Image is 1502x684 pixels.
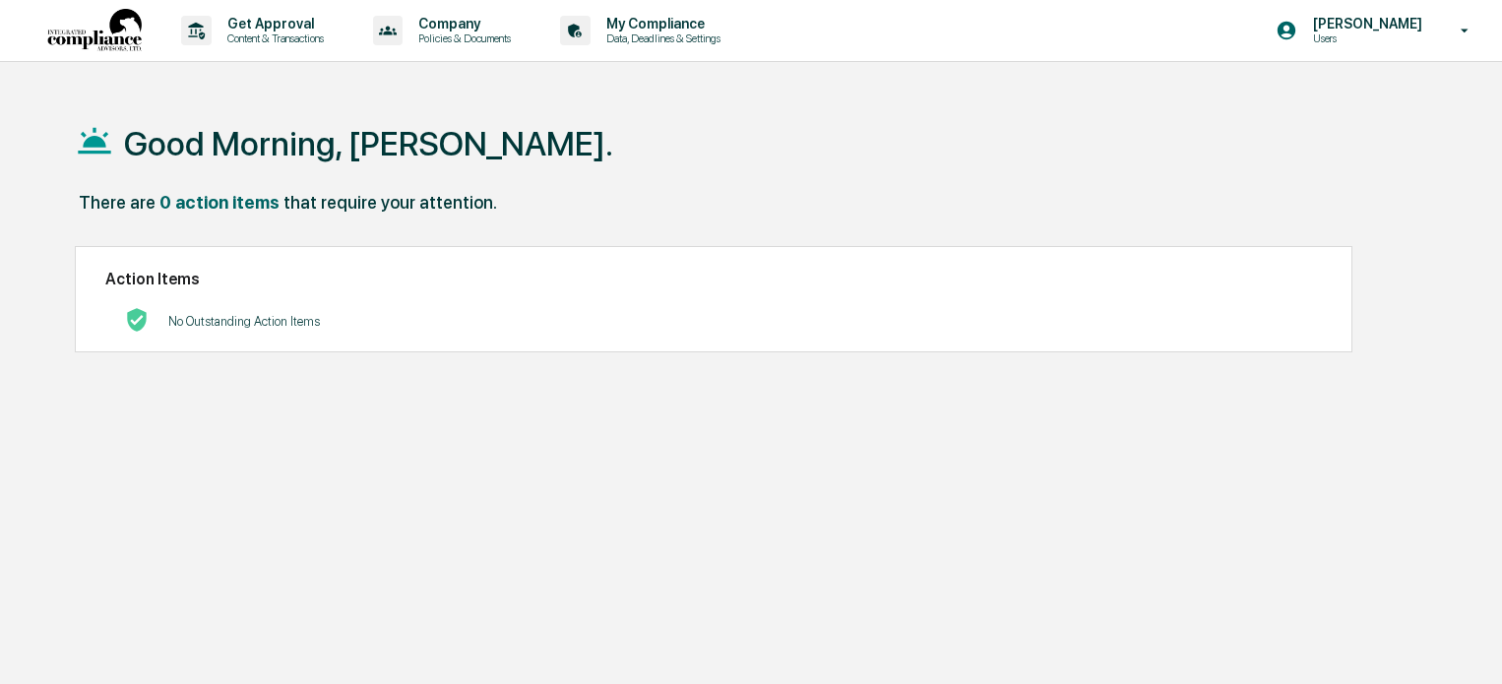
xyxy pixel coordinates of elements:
img: logo [47,9,142,53]
h2: Action Items [105,270,1322,288]
p: Company [403,16,521,31]
p: Get Approval [212,16,334,31]
div: that require your attention. [283,192,497,213]
p: No Outstanding Action Items [168,314,320,329]
div: 0 action items [159,192,280,213]
div: There are [79,192,156,213]
p: Policies & Documents [403,31,521,45]
img: No Actions logo [125,308,149,332]
p: Data, Deadlines & Settings [591,31,730,45]
p: Users [1297,31,1432,45]
p: My Compliance [591,16,730,31]
p: [PERSON_NAME] [1297,16,1432,31]
p: Content & Transactions [212,31,334,45]
h1: Good Morning, [PERSON_NAME]. [124,124,613,163]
